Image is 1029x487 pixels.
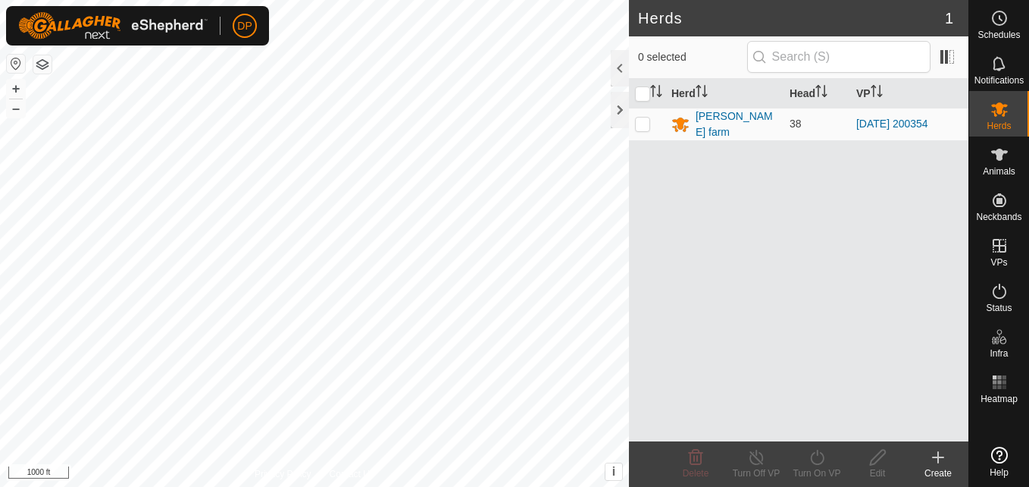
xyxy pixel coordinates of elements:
span: Help [990,468,1009,477]
p-sorticon: Activate to sort [871,87,883,99]
span: 38 [790,118,802,130]
button: – [7,99,25,118]
span: Delete [683,468,709,479]
a: [DATE] 200354 [856,118,928,130]
span: 1 [945,7,953,30]
p-sorticon: Activate to sort [650,87,662,99]
button: Reset Map [7,55,25,73]
span: DP [237,18,252,34]
th: Head [783,79,850,108]
span: Schedules [977,30,1020,39]
span: Notifications [974,76,1024,85]
span: Herds [987,121,1011,130]
th: VP [850,79,968,108]
th: Herd [665,79,783,108]
span: Status [986,303,1012,313]
span: Neckbands [976,212,1021,222]
span: 0 selected [638,49,747,65]
div: Edit [847,467,908,480]
a: Contact Us [330,467,374,481]
button: + [7,80,25,98]
span: Animals [983,167,1015,176]
input: Search (S) [747,41,930,73]
div: Turn Off VP [726,467,787,480]
h2: Herds [638,9,945,27]
button: i [605,463,622,480]
a: Privacy Policy [255,467,311,481]
p-sorticon: Activate to sort [696,87,708,99]
div: Create [908,467,968,480]
span: Heatmap [981,394,1018,404]
button: Map Layers [33,55,52,74]
div: Turn On VP [787,467,847,480]
p-sorticon: Activate to sort [815,87,827,99]
img: Gallagher Logo [18,12,208,39]
div: [PERSON_NAME] farm [696,108,777,140]
a: Help [969,441,1029,483]
span: VPs [990,258,1007,267]
span: i [612,465,615,478]
span: Infra [990,349,1008,358]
